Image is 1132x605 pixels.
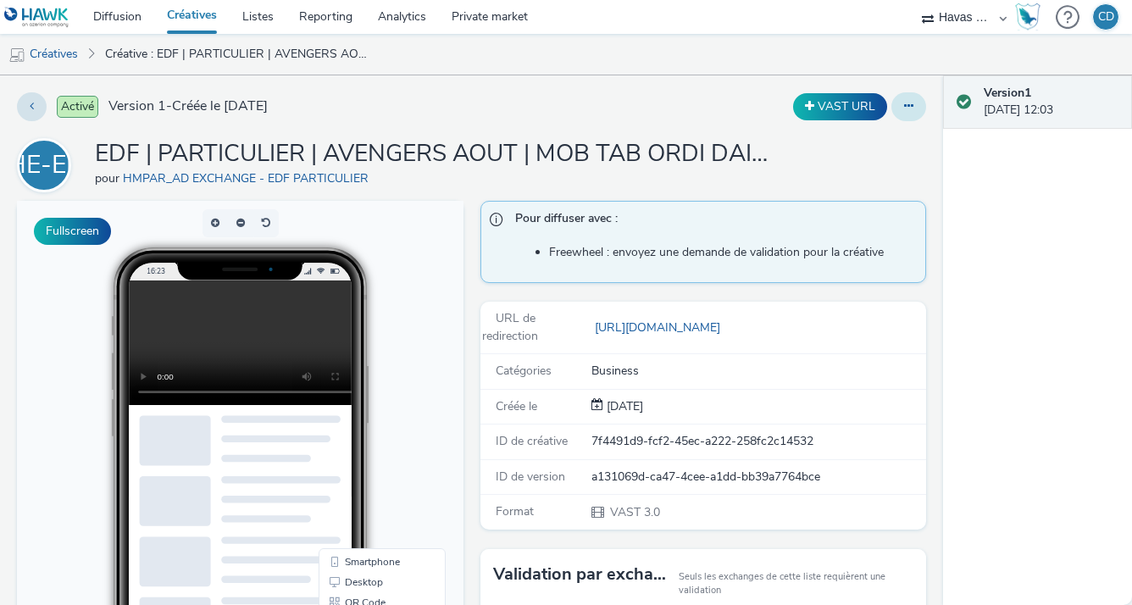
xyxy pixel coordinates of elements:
li: Desktop [305,371,425,391]
span: ID de créative [496,433,568,449]
span: QR Code [328,397,369,407]
span: Activé [57,96,98,118]
li: QR Code [305,391,425,412]
h3: Validation par exchange [493,562,670,587]
img: undefined Logo [4,7,69,28]
span: Smartphone [328,356,383,366]
span: URL de redirection [482,310,538,343]
span: [DATE] [603,398,643,414]
div: HE-EP [7,142,82,189]
li: Freewheel : envoyez une demande de validation pour la créative [549,244,918,261]
span: pour [95,170,123,186]
div: Création 19 août 2025, 12:03 [603,398,643,415]
li: Smartphone [305,351,425,371]
img: mobile [8,47,25,64]
div: 7f4491d9-fcf2-45ec-a222-258fc2c14532 [591,433,924,450]
a: Créative : EDF | PARTICULIER | AVENGERS AOUT | MOB TAB ORDI DAILYMOTION [97,34,380,75]
button: Fullscreen [34,218,111,245]
a: HE-EP [17,157,78,173]
span: ID de version [496,469,565,485]
button: VAST URL [793,93,887,120]
span: Desktop [328,376,366,386]
div: a131069d-ca47-4cee-a1dd-bb39a7764bce [591,469,924,486]
img: Hawk Academy [1015,3,1040,31]
span: 16:23 [130,65,148,75]
h1: EDF | PARTICULIER | AVENGERS AOUT | MOB TAB ORDI DAILYMOTION [95,138,773,170]
div: [DATE] 12:03 [984,85,1118,119]
a: Hawk Academy [1015,3,1047,31]
div: Dupliquer la créative en un VAST URL [789,93,891,120]
strong: Version 1 [984,85,1031,101]
span: Créée le [496,398,537,414]
span: VAST 3.0 [608,504,660,520]
span: Pour diffuser avec : [515,210,909,232]
span: Format [496,503,534,519]
span: Catégories [496,363,552,379]
div: CD [1098,4,1114,30]
small: Seuls les exchanges de cette liste requièrent une validation [679,570,913,598]
div: Business [591,363,924,380]
span: Version 1 - Créée le [DATE] [108,97,268,116]
a: [URL][DOMAIN_NAME] [591,319,727,336]
a: HMPAR_AD EXCHANGE - EDF PARTICULIER [123,170,375,186]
